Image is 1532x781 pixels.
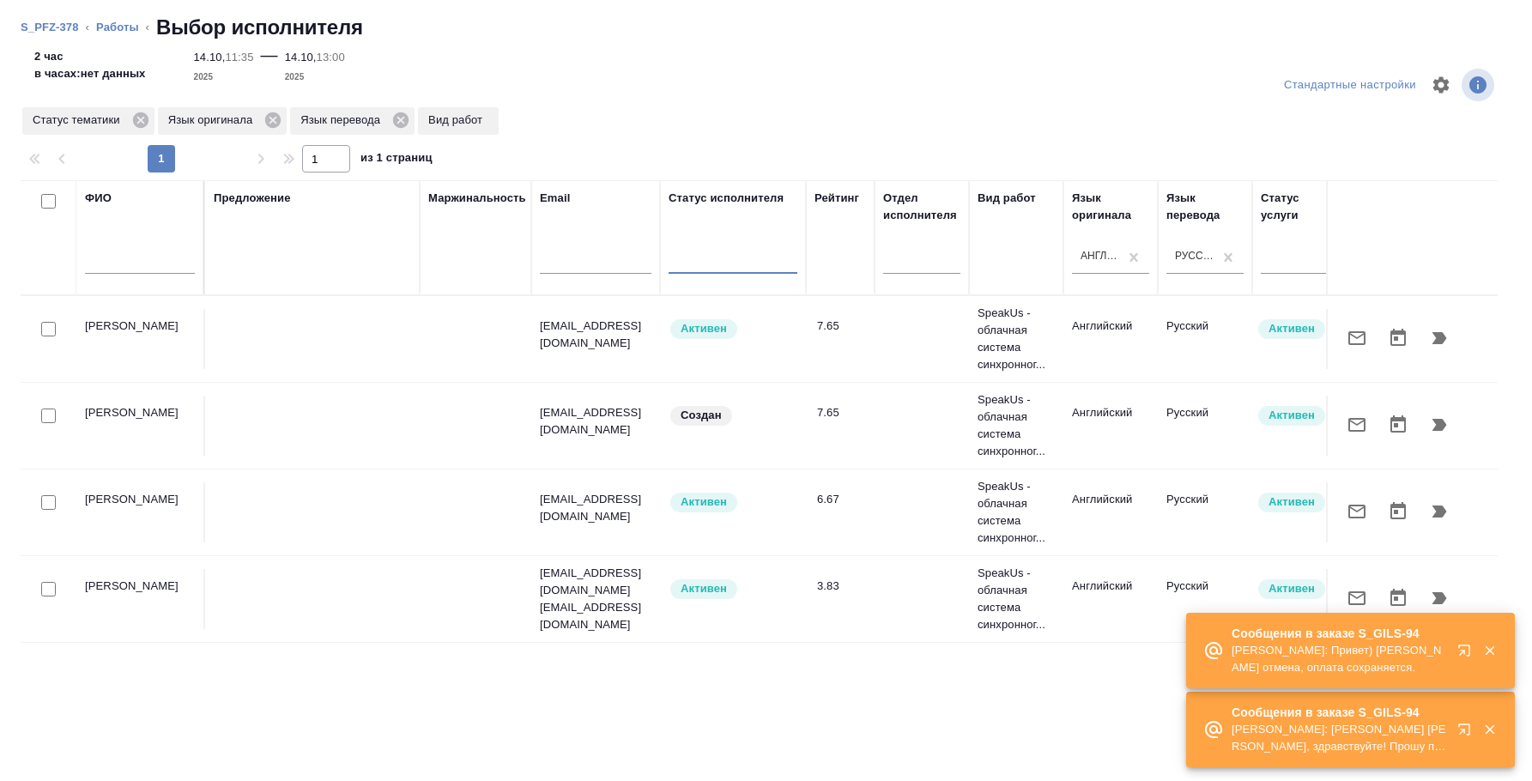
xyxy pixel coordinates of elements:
button: Отправить предложение о работе [1336,491,1378,532]
a: Работы [96,21,139,33]
td: Русский [1158,309,1252,369]
p: Язык перевода [300,112,386,129]
p: Активен [681,320,727,337]
div: Вид работ [978,190,1036,207]
p: 13:00 [317,51,345,64]
div: Рядовой исполнитель: назначай с учетом рейтинга [669,491,797,514]
td: Русский [1158,396,1252,456]
input: Выбери исполнителей, чтобы отправить приглашение на работу [41,409,56,423]
p: SpeakUs - облачная система синхронног... [978,305,1055,373]
button: Продолжить [1419,578,1460,619]
div: Статус услуги [1261,190,1338,224]
input: Выбери исполнителей, чтобы отправить приглашение на работу [41,322,56,336]
td: [PERSON_NAME] [76,309,205,369]
p: Язык оригинала [168,112,259,129]
div: Английский [1081,250,1120,264]
div: Маржинальность [428,190,526,207]
div: Статус тематики [22,107,154,135]
button: Открыть календарь загрузки [1378,491,1419,532]
p: Активен [1269,580,1315,597]
button: Отправить предложение о работе [1336,578,1378,619]
div: Email [540,190,570,207]
p: [PERSON_NAME]: [PERSON_NAME] [PERSON_NAME], здравствуйте! Прошу прощения на отмена ВКС [DATE]. Пр... [1232,721,1446,755]
td: [PERSON_NAME] [76,482,205,542]
p: [EMAIL_ADDRESS][DOMAIN_NAME] [540,491,651,525]
span: Посмотреть информацию [1462,69,1498,101]
button: Продолжить [1419,491,1460,532]
p: Сообщения в заказе S_GILS-94 [1232,625,1446,642]
button: Продолжить [1419,404,1460,445]
button: Отправить предложение о работе [1336,318,1378,359]
div: Рейтинг [814,190,859,207]
td: Английский [1063,569,1158,629]
p: 14.10, [194,51,226,64]
div: Рядовой исполнитель: назначай с учетом рейтинга [669,318,797,341]
p: [EMAIL_ADDRESS][DOMAIN_NAME] [540,404,651,439]
h2: Выбор исполнителя [156,14,363,41]
input: Выбери исполнителей, чтобы отправить приглашение на работу [41,582,56,596]
div: ФИО [85,190,112,207]
button: Открыть в новой вкладке [1447,633,1488,675]
div: Язык оригинала [1072,190,1149,224]
p: Статус тематики [33,112,126,129]
p: 14.10, [285,51,317,64]
div: Рядовой исполнитель: назначай с учетом рейтинга [669,578,797,601]
div: 7.65 [817,404,866,421]
td: Русский [1158,569,1252,629]
div: Предложение [214,190,291,207]
p: Активен [1269,407,1315,424]
p: 2 час [34,48,146,65]
button: Открыть календарь загрузки [1378,318,1419,359]
nav: breadcrumb [21,14,1511,41]
li: ‹ [86,19,89,36]
p: [EMAIL_ADDRESS][DOMAIN_NAME] [540,318,651,352]
p: Активен [681,580,727,597]
td: [PERSON_NAME] [76,569,205,629]
a: S_PFZ-378 [21,21,79,33]
td: [PERSON_NAME] [76,396,205,456]
input: Выбери исполнителей, чтобы отправить приглашение на работу [41,495,56,510]
p: SpeakUs - облачная система синхронног... [978,391,1055,460]
p: Вид работ [428,112,488,129]
div: — [261,41,278,86]
button: Открыть календарь загрузки [1378,578,1419,619]
p: Создан [681,407,722,424]
p: [EMAIL_ADDRESS][DOMAIN_NAME] [540,599,651,633]
td: Английский [1063,309,1158,369]
p: Сообщения в заказе S_GILS-94 [1232,704,1446,721]
td: Русский [1158,482,1252,542]
p: Активен [681,493,727,511]
p: Активен [1269,320,1315,337]
div: 3.83 [817,578,866,595]
div: Язык оригинала [158,107,288,135]
p: SpeakUs - облачная система синхронног... [978,565,1055,633]
div: 6.67 [817,491,866,508]
span: Настроить таблицу [1420,64,1462,106]
div: split button [1280,72,1420,99]
p: [PERSON_NAME]: Привет) [PERSON_NAME] отмена, оплата сохраняется. [1232,642,1446,676]
button: Закрыть [1472,643,1507,658]
p: SpeakUs - облачная система синхронног... [978,478,1055,547]
div: Язык перевода [1166,190,1244,224]
p: Активен [1269,493,1315,511]
p: 11:35 [225,51,253,64]
div: Статус исполнителя [669,190,784,207]
button: Продолжить [1419,318,1460,359]
div: 7.65 [817,318,866,335]
div: Язык перевода [290,107,415,135]
li: ‹ [146,19,149,36]
td: Английский [1063,482,1158,542]
div: Русский [1175,250,1214,264]
td: Английский [1063,396,1158,456]
button: Закрыть [1472,722,1507,737]
div: Отдел исполнителя [883,190,960,224]
span: из 1 страниц [360,148,433,173]
p: [EMAIL_ADDRESS][DOMAIN_NAME] [540,565,651,599]
button: Открыть в новой вкладке [1447,712,1488,754]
